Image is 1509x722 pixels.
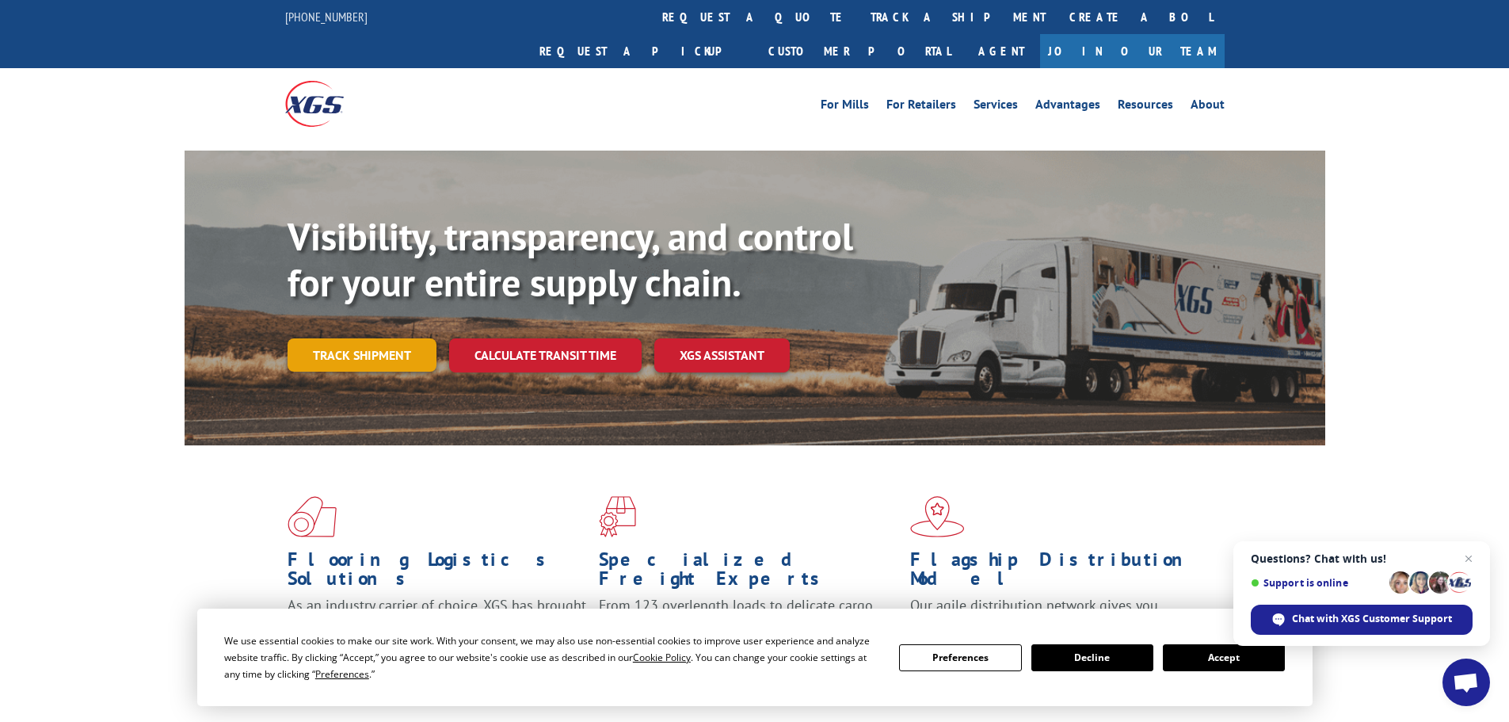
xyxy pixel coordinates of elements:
a: Resources [1118,98,1173,116]
a: For Mills [821,98,869,116]
span: As an industry carrier of choice, XGS has brought innovation and dedication to flooring logistics... [288,596,586,652]
a: Calculate transit time [449,338,642,372]
button: Preferences [899,644,1021,671]
a: For Retailers [886,98,956,116]
span: Preferences [315,667,369,681]
a: Request a pickup [528,34,756,68]
span: Our agile distribution network gives you nationwide inventory management on demand. [910,596,1202,633]
button: Decline [1031,644,1153,671]
a: Agent [962,34,1040,68]
a: Advantages [1035,98,1100,116]
span: Support is online [1251,577,1384,589]
img: xgs-icon-flagship-distribution-model-red [910,496,965,537]
a: Join Our Team [1040,34,1225,68]
a: [PHONE_NUMBER] [285,9,368,25]
h1: Flooring Logistics Solutions [288,550,587,596]
span: Chat with XGS Customer Support [1251,605,1473,635]
p: From 123 overlength loads to delicate cargo, our experienced staff knows the best way to move you... [599,596,898,667]
button: Accept [1163,644,1285,671]
span: Chat with XGS Customer Support [1292,612,1452,626]
a: Customer Portal [756,34,962,68]
div: We use essential cookies to make our site work. With your consent, we may also use non-essential ... [224,632,880,682]
a: Services [974,98,1018,116]
div: Cookie Consent Prompt [197,609,1313,706]
img: xgs-icon-focused-on-flooring-red [599,496,636,537]
span: Cookie Policy [633,651,691,664]
img: xgs-icon-total-supply-chain-intelligence-red [288,496,337,537]
a: About [1191,98,1225,116]
a: XGS ASSISTANT [654,338,790,372]
a: Open chat [1442,659,1490,706]
a: Track shipment [288,338,436,372]
span: Questions? Chat with us! [1251,552,1473,565]
h1: Specialized Freight Experts [599,550,898,596]
b: Visibility, transparency, and control for your entire supply chain. [288,212,853,307]
h1: Flagship Distribution Model [910,550,1210,596]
